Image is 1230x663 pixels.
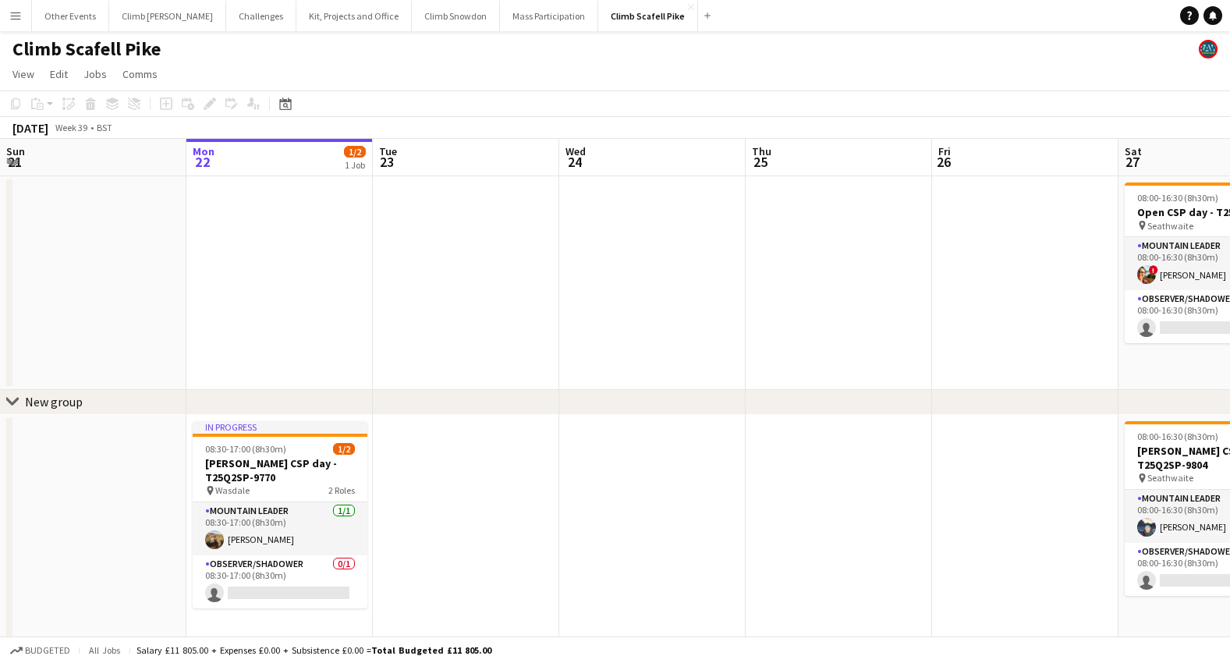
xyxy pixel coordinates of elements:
button: Kit, Projects and Office [296,1,412,31]
span: View [12,67,34,81]
span: Wed [565,144,586,158]
div: BST [97,122,112,133]
span: 26 [936,153,951,171]
button: Climb Scafell Pike [598,1,698,31]
a: Comms [116,64,164,84]
app-card-role: Mountain Leader1/108:30-17:00 (8h30m)[PERSON_NAME] [193,502,367,555]
span: 27 [1122,153,1142,171]
span: Mon [193,144,214,158]
span: ! [1149,265,1158,275]
span: Tue [379,144,397,158]
span: 25 [750,153,771,171]
app-job-card: In progress08:30-17:00 (8h30m)1/2[PERSON_NAME] CSP day - T25Q2SP-9770 Wasdale2 RolesMountain Lead... [193,421,367,608]
span: 21 [4,153,25,171]
span: Edit [50,67,68,81]
span: 23 [377,153,397,171]
span: Comms [122,67,158,81]
span: 2 Roles [328,484,355,496]
span: Budgeted [25,645,70,656]
span: 24 [563,153,586,171]
span: All jobs [86,644,123,656]
button: Mass Participation [500,1,598,31]
app-card-role: Observer/Shadower0/108:30-17:00 (8h30m) [193,555,367,608]
span: 08:00-16:30 (8h30m) [1137,431,1218,442]
span: Week 39 [51,122,90,133]
div: [DATE] [12,120,48,136]
div: Salary £11 805.00 + Expenses £0.00 + Subsistence £0.00 = [136,644,491,656]
div: 1 Job [345,159,365,171]
span: 1/2 [333,443,355,455]
h1: Climb Scafell Pike [12,37,161,61]
span: Seathwaite [1147,220,1193,232]
span: 22 [190,153,214,171]
span: Fri [938,144,951,158]
div: New group [25,394,83,409]
button: Other Events [32,1,109,31]
div: In progress [193,421,367,434]
span: 1/2 [344,146,366,158]
button: Climb [PERSON_NAME] [109,1,226,31]
span: 08:00-16:30 (8h30m) [1137,192,1218,204]
a: Jobs [77,64,113,84]
span: Wasdale [215,484,250,496]
span: Sun [6,144,25,158]
span: 08:30-17:00 (8h30m) [205,443,286,455]
button: Climb Snowdon [412,1,500,31]
a: View [6,64,41,84]
span: Thu [752,144,771,158]
button: Challenges [226,1,296,31]
span: Sat [1125,144,1142,158]
button: Budgeted [8,642,73,659]
a: Edit [44,64,74,84]
app-user-avatar: Staff RAW Adventures [1199,40,1218,58]
span: Total Budgeted £11 805.00 [371,644,491,656]
span: Jobs [83,67,107,81]
h3: [PERSON_NAME] CSP day - T25Q2SP-9770 [193,456,367,484]
span: Seathwaite [1147,472,1193,484]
